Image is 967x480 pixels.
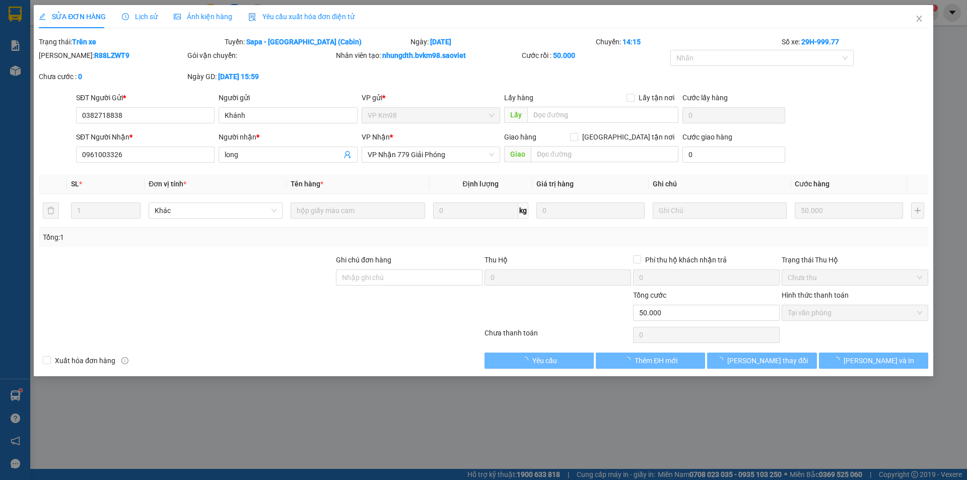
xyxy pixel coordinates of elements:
div: Trạng thái: [38,36,224,47]
b: R88LZWT9 [94,51,129,59]
span: Tên hàng [291,180,323,188]
button: [PERSON_NAME] và In [819,353,928,369]
span: Giá trị hàng [536,180,574,188]
button: delete [43,202,59,219]
div: Chưa thanh toán [483,327,632,345]
span: info-circle [121,357,128,364]
button: plus [911,202,924,219]
b: 0 [78,73,82,81]
input: Dọc đường [531,146,678,162]
th: Ghi chú [649,174,791,194]
b: [DATE] 15:59 [218,73,259,81]
div: Cước rồi : [522,50,668,61]
span: VP Km98 [368,108,494,123]
span: Lịch sử [122,13,158,21]
input: Ghi chú đơn hàng [336,269,482,286]
input: Cước lấy hàng [682,107,785,123]
b: Trên xe [72,38,96,46]
span: loading [624,357,635,364]
span: Giao [504,146,531,162]
span: Khác [155,203,277,218]
span: Yêu cầu xuất hóa đơn điện tử [248,13,355,21]
button: Yêu cầu [485,353,594,369]
button: [PERSON_NAME] thay đổi [707,353,816,369]
div: Chưa cước : [39,71,185,82]
span: edit [39,13,46,20]
span: [PERSON_NAME] và In [844,355,914,366]
b: Sapa - [GEOGRAPHIC_DATA] (Cabin) [246,38,362,46]
div: [PERSON_NAME]: [39,50,185,61]
span: Đơn vị tính [149,180,186,188]
label: Cước giao hàng [682,133,732,141]
div: Tuyến: [224,36,409,47]
span: VP Nhận 779 Giải Phóng [368,147,494,162]
b: 29H-999.77 [801,38,839,46]
div: SĐT Người Nhận [76,131,215,143]
div: Tổng: 1 [43,232,373,243]
span: Tại văn phòng [788,305,922,320]
span: Lấy tận nơi [635,92,678,103]
input: 0 [795,202,903,219]
div: Người gửi [219,92,357,103]
span: [GEOGRAPHIC_DATA] tận nơi [578,131,678,143]
button: Thêm ĐH mới [596,353,705,369]
input: 0 [536,202,645,219]
div: Ngày: [409,36,595,47]
b: nhungdth.bvkm98.saoviet [382,51,466,59]
span: Lấy [504,107,527,123]
span: Lấy hàng [504,94,533,102]
label: Ghi chú đơn hàng [336,256,391,264]
span: VP Nhận [362,133,390,141]
b: 50.000 [553,51,575,59]
div: Ngày GD: [187,71,334,82]
div: VP gửi [362,92,500,103]
span: Yêu cầu [532,355,557,366]
span: loading [521,357,532,364]
span: SỬA ĐƠN HÀNG [39,13,106,21]
img: icon [248,13,256,21]
span: Thêm ĐH mới [635,355,677,366]
b: [DATE] [430,38,451,46]
span: Cước hàng [795,180,830,188]
span: SL [71,180,79,188]
div: Nhân viên tạo: [336,50,520,61]
span: user-add [343,151,352,159]
span: loading [833,357,844,364]
input: Cước giao hàng [682,147,785,163]
span: Thu Hộ [485,256,508,264]
span: [PERSON_NAME] thay đổi [727,355,808,366]
div: Số xe: [781,36,929,47]
input: VD: Bàn, Ghế [291,202,425,219]
div: Chuyến: [595,36,781,47]
div: Trạng thái Thu Hộ [782,254,928,265]
div: SĐT Người Gửi [76,92,215,103]
span: Tổng cước [633,291,666,299]
b: 14:15 [623,38,641,46]
span: clock-circle [122,13,129,20]
span: Định lượng [463,180,499,188]
button: Close [905,5,933,33]
input: Ghi Chú [653,202,787,219]
span: Chưa thu [788,270,922,285]
span: kg [518,202,528,219]
span: Ảnh kiện hàng [174,13,232,21]
div: Người nhận [219,131,357,143]
span: picture [174,13,181,20]
label: Hình thức thanh toán [782,291,849,299]
label: Cước lấy hàng [682,94,728,102]
div: Gói vận chuyển: [187,50,334,61]
span: loading [716,357,727,364]
span: Xuất hóa đơn hàng [51,355,119,366]
span: Phí thu hộ khách nhận trả [641,254,731,265]
span: Giao hàng [504,133,536,141]
span: close [915,15,923,23]
input: Dọc đường [527,107,678,123]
